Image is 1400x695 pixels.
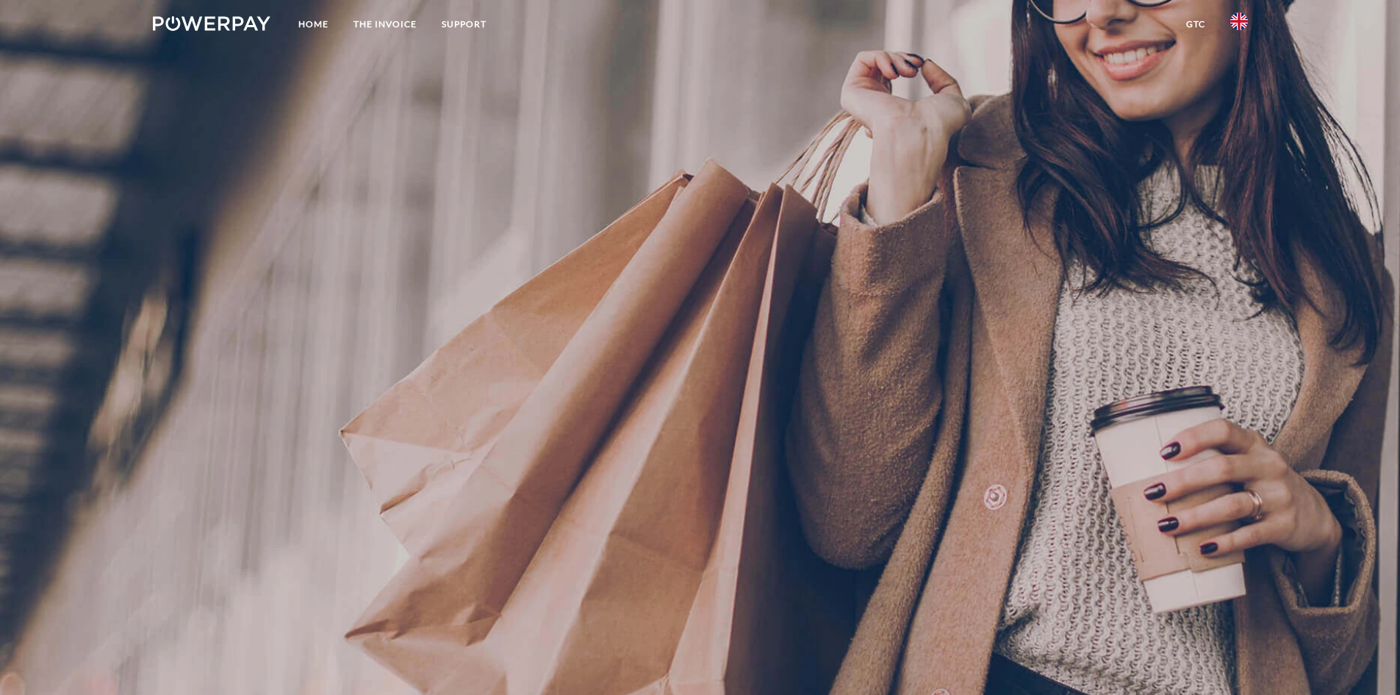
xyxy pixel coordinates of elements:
[341,11,429,38] a: THE INVOICE
[429,11,499,38] a: Support
[153,16,271,31] img: logo-powerpay-white.svg
[1174,11,1218,38] a: GTC
[286,11,341,38] a: Home
[1230,13,1248,30] img: en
